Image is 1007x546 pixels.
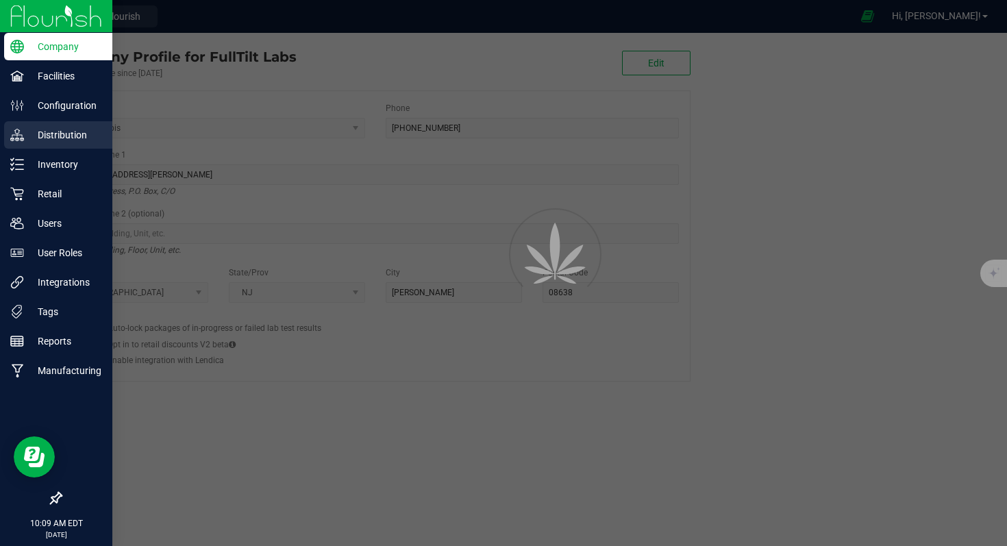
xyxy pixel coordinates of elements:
inline-svg: User Roles [10,246,24,260]
p: Retail [24,186,106,202]
inline-svg: Inventory [10,158,24,171]
inline-svg: Users [10,216,24,230]
p: User Roles [24,245,106,261]
iframe: Resource center [14,436,55,477]
p: Distribution [24,127,106,143]
inline-svg: Distribution [10,128,24,142]
inline-svg: Manufacturing [10,364,24,377]
inline-svg: Integrations [10,275,24,289]
inline-svg: Retail [10,187,24,201]
p: Company [24,38,106,55]
p: Configuration [24,97,106,114]
inline-svg: Facilities [10,69,24,83]
p: Manufacturing [24,362,106,379]
inline-svg: Tags [10,305,24,319]
p: Integrations [24,274,106,290]
p: 10:09 AM EDT [6,517,106,530]
inline-svg: Company [10,40,24,53]
p: Tags [24,303,106,320]
p: Inventory [24,156,106,173]
inline-svg: Reports [10,334,24,348]
p: [DATE] [6,530,106,540]
p: Facilities [24,68,106,84]
p: Reports [24,333,106,349]
inline-svg: Configuration [10,99,24,112]
p: Users [24,215,106,232]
